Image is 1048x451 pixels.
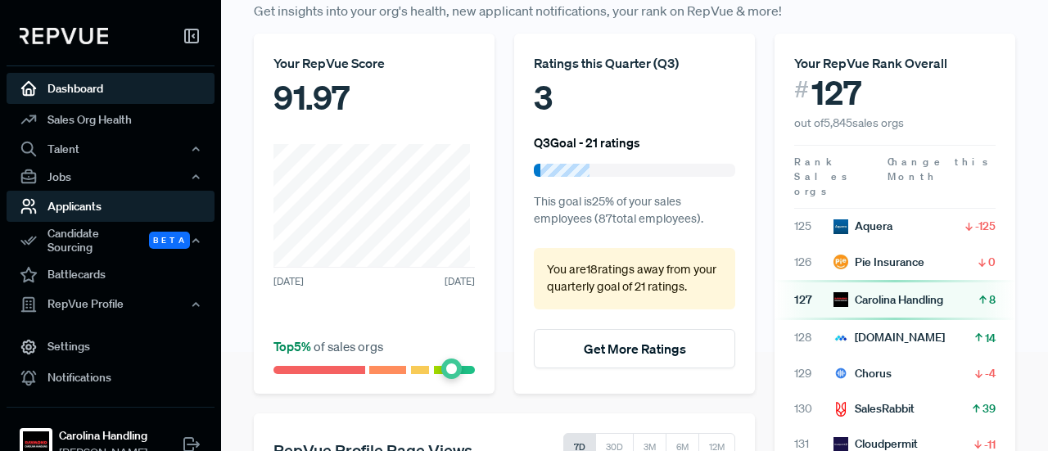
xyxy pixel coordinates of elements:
p: Get insights into your org's health, new applicant notifications, your rank on RepVue & more! [254,1,1015,20]
div: Pie Insurance [833,254,924,271]
span: of sales orgs [273,338,383,354]
div: Chorus [833,365,892,382]
span: -125 [975,218,996,234]
a: Battlecards [7,259,215,291]
span: Top 5 % [273,338,314,354]
span: out of 5,845 sales orgs [794,115,904,130]
span: [DATE] [273,274,304,289]
button: Jobs [7,163,215,191]
div: 3 [534,73,735,122]
img: SalesRabbit [833,402,848,417]
button: Get More Ratings [534,329,735,368]
span: Your RepVue Rank Overall [794,55,947,71]
span: Rank [794,155,833,169]
span: 127 [811,73,861,112]
img: Carolina Handling [833,292,848,307]
img: Pie Insurance [833,255,848,269]
a: Applicants [7,191,215,222]
span: Sales orgs [794,169,850,198]
img: RepVue [20,28,108,44]
img: Chorus [833,366,848,381]
h6: Q3 Goal - 21 ratings [534,135,640,150]
span: -4 [985,365,996,381]
p: This goal is 25 % of your sales employees ( 87 total employees). [534,193,735,228]
div: 91.97 [273,73,475,122]
span: 39 [982,400,996,417]
span: 126 [794,254,833,271]
span: 8 [989,291,996,308]
strong: Carolina Handling [59,427,147,444]
img: Aquera [833,219,848,234]
span: Beta [149,232,190,249]
div: Candidate Sourcing [7,222,215,259]
div: Carolina Handling [833,291,943,309]
div: Ratings this Quarter ( Q3 ) [534,53,735,73]
div: SalesRabbit [833,400,915,417]
div: Aquera [833,218,892,235]
img: Mosaic.tech [833,331,848,345]
span: 128 [794,329,833,346]
a: Dashboard [7,73,215,104]
button: Talent [7,135,215,163]
span: 130 [794,400,833,417]
span: Change this Month [888,155,991,183]
div: Your RepVue Score [273,53,475,73]
span: 14 [985,330,996,346]
a: Sales Org Health [7,104,215,135]
button: Candidate Sourcing Beta [7,222,215,259]
span: 127 [794,291,833,309]
a: Notifications [7,363,215,394]
a: Settings [7,331,215,363]
div: [DOMAIN_NAME] [833,329,945,346]
button: RepVue Profile [7,291,215,318]
span: 129 [794,365,833,382]
span: 0 [988,254,996,270]
span: 125 [794,218,833,235]
span: # [794,73,809,106]
span: [DATE] [445,274,475,289]
p: You are 18 ratings away from your quarterly goal of 21 ratings . [547,261,722,296]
